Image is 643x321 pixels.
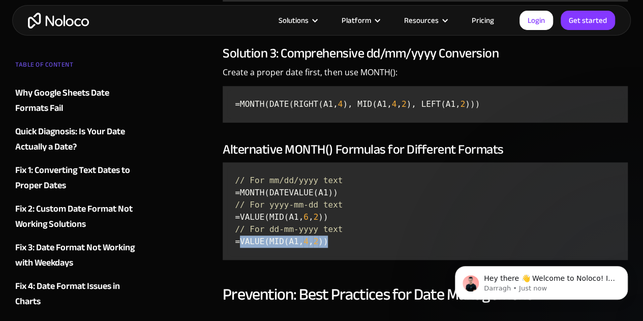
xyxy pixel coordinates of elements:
div: TABLE OF CONTENT [15,57,136,77]
a: Pricing [459,14,507,27]
span: =VALUE(MID(A1, [235,212,303,222]
span: 2 [460,99,465,109]
h3: Solution 3: Comprehensive dd/mm/yyyy Conversion [223,46,628,61]
span: // For dd-mm-yyyy text [235,224,343,234]
div: Platform [342,14,371,27]
a: Fix 1: Converting Text Dates to Proper Dates [15,163,136,193]
p: Create a proper date first, then use MONTH(): [223,66,628,86]
span: 4 [338,99,343,109]
span: ), MID(A1, [343,99,391,109]
a: Fix 3: Date Format Not Working with Weekdays [15,240,136,271]
code: =MONTH(DATEVALUE(A1)) [227,166,624,256]
a: Fix 2: Custom Date Format Not Working Solutions [15,201,136,232]
span: )) [318,212,328,222]
span: 4 [392,99,397,109]
a: Get started [561,11,615,30]
span: 6 [303,212,309,222]
a: Login [519,11,553,30]
span: 2 [313,212,318,222]
a: Why Google Sheets Date Formats Fail [15,85,136,116]
span: 2 [402,99,407,109]
a: home [28,13,89,28]
div: Solutions [279,14,309,27]
span: ))) [465,99,480,109]
div: Platform [329,14,391,27]
span: =VALUE(MID(A1, [235,237,303,246]
span: , [309,237,314,246]
div: Resources [391,14,459,27]
h2: Prevention: Best Practices for Date Management [223,284,628,305]
span: // For mm/dd/yyyy text [235,176,343,185]
span: // For yyyy-mm-dd text [235,200,343,210]
iframe: Intercom notifications message [440,245,643,316]
span: ), LEFT(A1, [407,99,461,109]
a: Quick Diagnosis: Is Your Date Actually a Date? [15,124,136,155]
span: =MONTH(DATE(RIGHT(A1, [235,99,338,109]
span: 4 [303,237,309,246]
div: Resources [404,14,439,27]
span: )) [318,237,328,246]
span: , [396,99,402,109]
a: Fix 4: Date Format Issues in Charts [15,279,136,309]
div: Solutions [266,14,329,27]
h3: Alternative MONTH() Formulas for Different Formats [223,142,628,157]
span: , [309,212,314,222]
span: 2 [313,237,318,246]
